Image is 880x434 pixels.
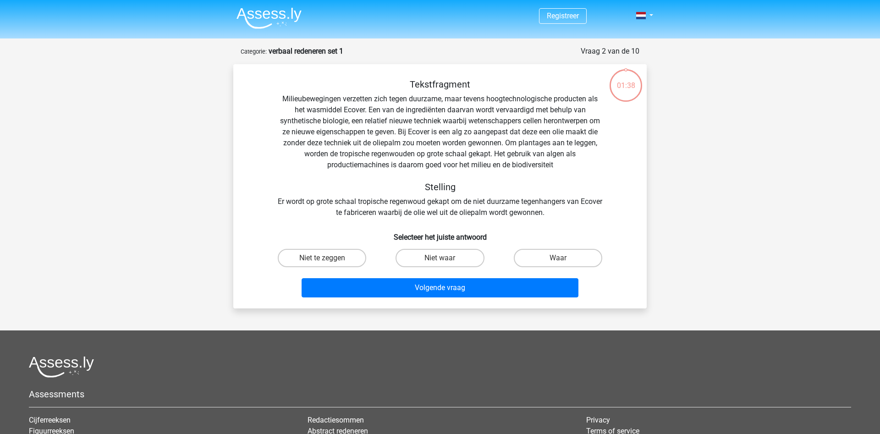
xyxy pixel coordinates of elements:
div: 01:38 [609,68,643,91]
h6: Selecteer het juiste antwoord [248,225,632,242]
div: Milieubewegingen verzetten zich tegen duurzame, maar tevens hoogtechnologische producten als het ... [248,79,632,218]
label: Waar [514,249,602,267]
a: Cijferreeksen [29,416,71,424]
h5: Assessments [29,389,851,400]
img: Assessly [236,7,302,29]
div: Vraag 2 van de 10 [581,46,639,57]
a: Redactiesommen [308,416,364,424]
h5: Tekstfragment [277,79,603,90]
button: Volgende vraag [302,278,579,297]
label: Niet te zeggen [278,249,366,267]
a: Privacy [586,416,610,424]
strong: verbaal redeneren set 1 [269,47,343,55]
h5: Stelling [277,181,603,192]
img: Assessly logo [29,356,94,378]
small: Categorie: [241,48,267,55]
label: Niet waar [396,249,484,267]
a: Registreer [547,11,579,20]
